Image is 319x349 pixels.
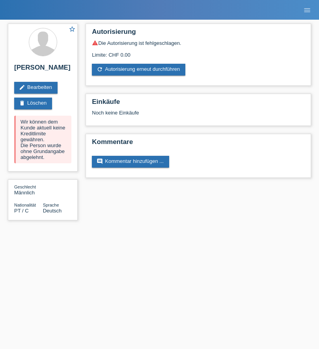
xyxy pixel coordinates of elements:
[14,64,71,76] h2: [PERSON_NAME]
[43,203,59,207] span: Sprache
[14,184,43,196] div: Männlich
[14,208,29,214] span: Portugal / C / 01.10.2012
[92,46,305,58] div: Limite: CHF 0.00
[92,156,169,168] a: commentKommentar hinzufügen ...
[69,26,76,34] a: star_border
[92,28,305,40] h2: Autorisierung
[92,138,305,150] h2: Kommentare
[303,6,311,14] i: menu
[92,64,185,76] a: refreshAutorisierung erneut durchführen
[92,98,305,110] h2: Einkäufe
[14,98,52,109] a: deleteLöschen
[97,158,103,164] i: comment
[19,84,25,90] i: edit
[69,26,76,33] i: star_border
[92,40,305,46] div: Die Autorisierung ist fehlgeschlagen.
[19,100,25,106] i: delete
[14,185,36,189] span: Geschlecht
[299,7,315,12] a: menu
[92,110,305,122] div: Noch keine Einkäufe
[97,66,103,72] i: refresh
[14,82,58,94] a: editBearbeiten
[14,116,71,163] div: Wir können dem Kunde aktuell keine Kreditlimite gewähren. Die Person wurde ohne Grundangabe abgel...
[14,203,36,207] span: Nationalität
[43,208,62,214] span: Deutsch
[92,40,98,46] i: warning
